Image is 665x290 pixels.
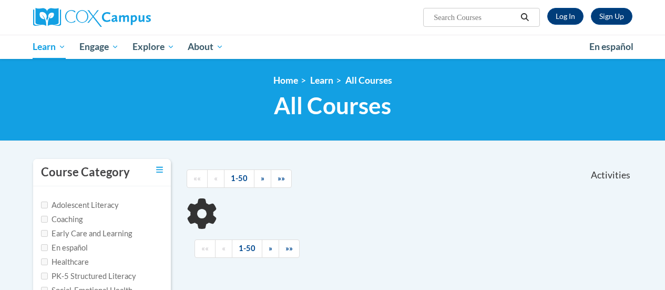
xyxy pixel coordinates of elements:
span: Activities [591,169,630,181]
h3: Course Category [41,164,130,181]
span: Learn [33,41,66,53]
a: Toggle collapse [156,164,163,176]
label: En español [41,242,88,254]
a: Next [262,239,279,258]
label: Adolescent Literacy [41,199,119,211]
a: Begining [187,169,208,188]
span: En español [589,41,633,52]
button: Search [517,11,533,24]
div: Main menu [25,35,640,59]
span: About [188,41,223,53]
a: 1-50 [232,239,262,258]
a: 1-50 [224,169,254,188]
a: Cox Campus [33,8,222,27]
a: Learn [26,35,73,59]
a: Register [591,8,632,25]
label: Early Care and Learning [41,228,132,239]
a: About [181,35,230,59]
span: Engage [79,41,119,53]
label: Coaching [41,214,83,225]
a: En español [582,36,640,58]
label: PK-5 Structured Literacy [41,271,136,282]
span: « [214,174,218,183]
input: Checkbox for Options [41,273,48,279]
a: Log In [547,8,584,25]
a: All Courses [345,75,392,86]
input: Checkbox for Options [41,230,48,237]
span: « [222,244,226,253]
input: Checkbox for Options [41,202,48,208]
span: » [261,174,264,183]
a: End [279,239,300,258]
span: «« [201,244,209,253]
a: Begining [195,239,216,258]
input: Search Courses [433,11,517,24]
input: Checkbox for Options [41,244,48,251]
input: Checkbox for Options [41,258,48,265]
a: Explore [126,35,181,59]
span: »» [278,174,285,183]
a: Home [273,75,298,86]
span: «« [193,174,201,183]
a: Next [254,169,271,188]
a: Previous [207,169,224,188]
a: Previous [215,239,232,258]
img: Cox Campus [33,8,151,27]
input: Checkbox for Options [41,216,48,223]
label: Healthcare [41,256,89,268]
a: Engage [73,35,126,59]
span: Explore [132,41,175,53]
span: »» [285,244,293,253]
a: End [271,169,292,188]
a: Learn [310,75,333,86]
span: All Courses [274,92,391,119]
span: » [269,244,272,253]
